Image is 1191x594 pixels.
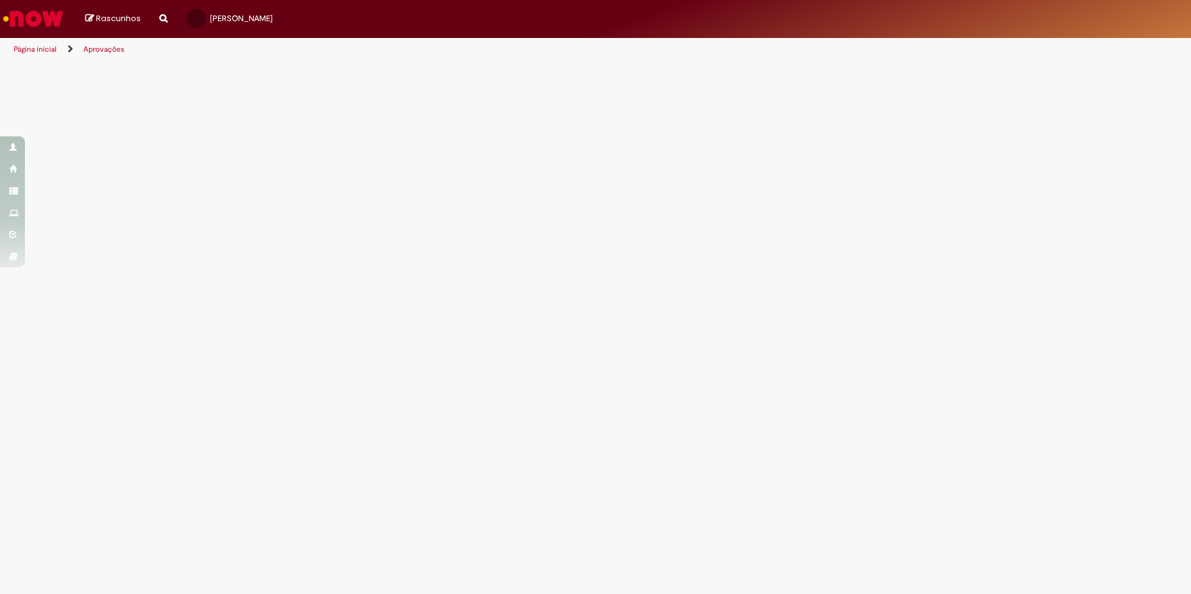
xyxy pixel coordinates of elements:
span: [PERSON_NAME] [210,13,273,24]
a: Aprovações [83,44,125,54]
img: ServiceNow [1,6,65,31]
a: Rascunhos [85,13,141,25]
ul: Trilhas de página [9,38,785,61]
a: Página inicial [14,44,57,54]
span: Rascunhos [96,12,141,24]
